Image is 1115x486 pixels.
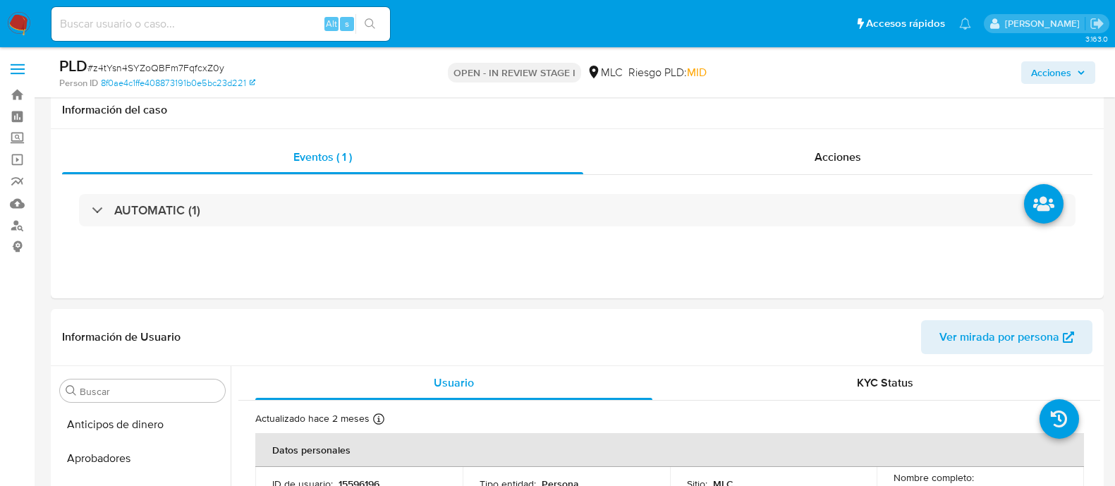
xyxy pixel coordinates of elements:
[59,54,87,77] b: PLD
[894,471,974,484] p: Nombre completo :
[79,194,1076,226] div: AUTOMATIC (1)
[1031,61,1071,84] span: Acciones
[54,408,231,442] button: Anticipos de dinero
[114,202,200,218] h3: AUTOMATIC (1)
[628,65,707,80] span: Riesgo PLD:
[434,375,474,391] span: Usuario
[921,320,1092,354] button: Ver mirada por persona
[815,149,861,165] span: Acciones
[59,77,98,90] b: Person ID
[326,17,337,30] span: Alt
[80,385,219,398] input: Buscar
[255,412,370,425] p: Actualizado hace 2 meses
[939,320,1059,354] span: Ver mirada por persona
[51,15,390,33] input: Buscar usuario o caso...
[87,61,224,75] span: # z4tYsn4SYZoQBFm7FqfcxZ0y
[1005,17,1085,30] p: aline.magdaleno@mercadolibre.com
[687,64,707,80] span: MID
[857,375,913,391] span: KYC Status
[62,103,1092,117] h1: Información del caso
[62,330,181,344] h1: Información de Usuario
[1090,16,1104,31] a: Salir
[66,385,77,396] button: Buscar
[448,63,581,83] p: OPEN - IN REVIEW STAGE I
[587,65,623,80] div: MLC
[345,17,349,30] span: s
[255,433,1084,467] th: Datos personales
[959,18,971,30] a: Notificaciones
[355,14,384,34] button: search-icon
[101,77,255,90] a: 8f0ae4c1ffe408873191b0e5bc23d221
[1021,61,1095,84] button: Acciones
[866,16,945,31] span: Accesos rápidos
[54,442,231,475] button: Aprobadores
[293,149,352,165] span: Eventos ( 1 )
